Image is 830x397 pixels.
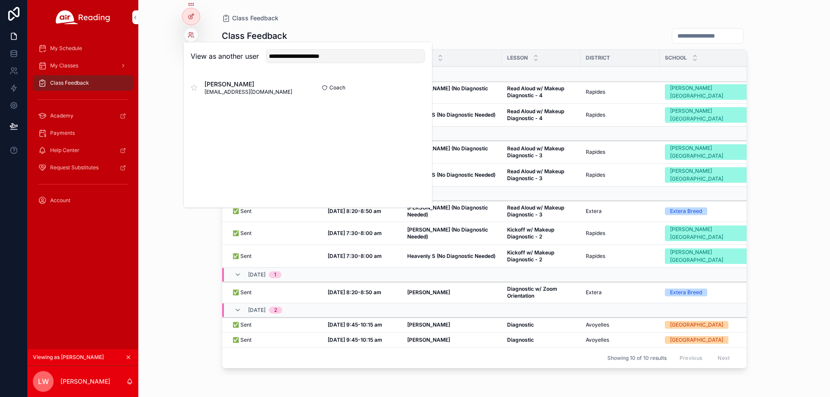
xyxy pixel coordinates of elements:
[407,145,497,159] a: [PERSON_NAME] (No Diagnostic Needed)
[507,249,575,263] a: Kickoff w/ Makeup Diagnostic - 2
[233,337,252,343] span: ✅ Sent
[586,253,605,260] span: Rapides
[507,321,575,328] a: Diagnostic
[586,111,654,118] a: Rapides
[328,208,381,214] strong: [DATE] 8:20-8:50 am
[586,89,654,95] a: Rapides
[38,376,49,387] span: LW
[233,230,252,237] span: ✅ Sent
[670,336,723,344] div: [GEOGRAPHIC_DATA]
[50,147,80,154] span: Help Center
[328,253,397,260] a: [DATE] 7:30-8:00 am
[665,321,760,329] a: [GEOGRAPHIC_DATA]
[670,207,702,215] div: Extera Breed
[248,307,265,314] span: [DATE]
[233,321,317,328] a: ✅ Sent
[670,248,755,264] div: [PERSON_NAME][GEOGRAPHIC_DATA]
[50,130,75,137] span: Payments
[28,35,138,219] div: scrollable content
[507,168,575,182] a: Read Aloud w/ Makeup Diagnostic - 3
[407,226,497,240] a: [PERSON_NAME] (No Diagnostic Needed)
[407,172,497,178] a: Heavenly S (No Diagnostic Needed)
[507,204,565,218] strong: Read Aloud w/ Makeup Diagnostic - 3
[233,289,252,296] span: ✅ Sent
[665,84,760,100] a: [PERSON_NAME][GEOGRAPHIC_DATA]
[670,107,755,123] div: [PERSON_NAME][GEOGRAPHIC_DATA]
[33,354,104,361] span: Viewing as [PERSON_NAME]
[586,337,609,343] span: Avoyelles
[507,145,575,159] a: Read Aloud w/ Makeup Diagnostic - 3
[670,84,755,100] div: [PERSON_NAME][GEOGRAPHIC_DATA]
[61,377,110,386] p: [PERSON_NAME]
[50,197,70,204] span: Account
[204,89,292,95] span: [EMAIL_ADDRESS][DOMAIN_NAME]
[586,289,654,296] a: Extera
[407,145,489,159] strong: [PERSON_NAME] (No Diagnostic Needed)
[328,289,381,295] strong: [DATE] 8:20-8:50 am
[670,144,755,160] div: [PERSON_NAME][GEOGRAPHIC_DATA]
[407,253,497,260] a: Heavenly S (No Diagnostic Needed)
[33,125,133,141] a: Payments
[274,307,277,314] div: 2
[607,355,667,362] span: Showing 10 of 10 results
[665,248,760,264] a: [PERSON_NAME][GEOGRAPHIC_DATA]
[670,321,723,329] div: [GEOGRAPHIC_DATA]
[328,321,382,328] strong: [DATE] 9:45-10:15 am
[665,107,760,123] a: [PERSON_NAME][GEOGRAPHIC_DATA]
[407,111,497,118] a: Heavenly S (No Diagnostic Needed)
[407,253,495,259] strong: Heavenly S (No Diagnostic Needed)
[407,204,489,218] strong: [PERSON_NAME] (No Diagnostic Needed)
[233,253,252,260] span: ✅ Sent
[50,164,99,171] span: Request Substitutes
[586,321,654,328] a: Avoyelles
[407,204,497,218] a: [PERSON_NAME] (No Diagnostic Needed)
[407,289,497,296] a: [PERSON_NAME]
[50,45,82,52] span: My Schedule
[328,289,397,296] a: [DATE] 8:20-8:50 am
[586,54,610,61] span: District
[507,337,534,343] strong: Diagnostic
[665,144,760,160] a: [PERSON_NAME][GEOGRAPHIC_DATA]
[33,143,133,158] a: Help Center
[222,30,287,42] h1: Class Feedback
[328,253,382,259] strong: [DATE] 7:30-8:00 am
[248,271,265,278] span: [DATE]
[586,253,654,260] a: Rapides
[233,253,317,260] a: ✅ Sent
[232,14,278,22] span: Class Feedback
[670,289,702,296] div: Extera Breed
[50,112,73,119] span: Academy
[586,89,605,95] span: Rapides
[33,160,133,175] a: Request Substitutes
[328,337,397,343] a: [DATE] 9:45-10:15 am
[407,172,495,178] strong: Heavenly S (No Diagnostic Needed)
[586,172,605,178] span: Rapides
[33,75,133,91] a: Class Feedback
[33,108,133,124] a: Academy
[328,337,382,343] strong: [DATE] 9:45-10:15 am
[328,321,397,328] a: [DATE] 9:45-10:15 am
[407,85,497,99] a: [PERSON_NAME] (No Diagnostic Needed)
[586,208,602,215] span: Extera
[507,226,575,240] a: Kickoff w/ Makeup Diagnostic - 2
[586,172,654,178] a: Rapides
[507,108,575,122] a: Read Aloud w/ Makeup Diagnostic - 4
[274,271,276,278] div: 1
[670,167,755,183] div: [PERSON_NAME][GEOGRAPHIC_DATA]
[233,321,252,328] span: ✅ Sent
[507,321,534,328] strong: Diagnostic
[665,167,760,183] a: [PERSON_NAME][GEOGRAPHIC_DATA]
[507,108,565,121] strong: Read Aloud w/ Makeup Diagnostic - 4
[233,289,317,296] a: ✅ Sent
[233,230,317,237] a: ✅ Sent
[407,321,497,328] a: [PERSON_NAME]
[507,145,565,159] strong: Read Aloud w/ Makeup Diagnostic - 3
[586,149,654,156] a: Rapides
[507,85,565,98] strong: Read Aloud w/ Makeup Diagnostic - 4
[665,225,760,241] a: [PERSON_NAME][GEOGRAPHIC_DATA]
[507,337,575,343] a: Diagnostic
[586,208,654,215] a: Extera
[328,230,397,237] a: [DATE] 7:30-8:00 am
[586,111,605,118] span: Rapides
[50,79,89,86] span: Class Feedback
